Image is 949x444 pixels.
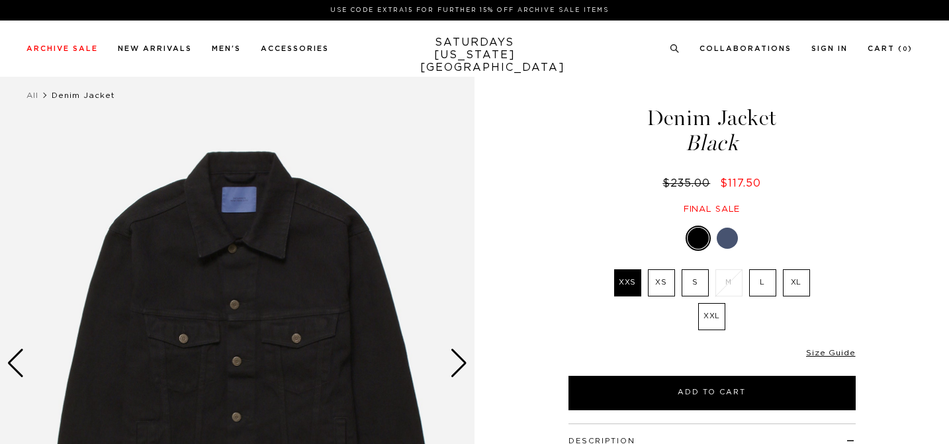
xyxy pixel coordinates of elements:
[118,45,192,52] a: New Arrivals
[698,303,725,330] label: XXL
[868,45,913,52] a: Cart (0)
[450,349,468,378] div: Next slide
[682,269,709,296] label: S
[212,45,241,52] a: Men's
[52,91,115,99] span: Denim Jacket
[26,45,98,52] a: Archive Sale
[806,349,855,357] a: Size Guide
[614,269,641,296] label: XXS
[26,91,38,99] a: All
[720,178,761,189] span: $117.50
[568,376,856,410] button: Add to Cart
[749,269,776,296] label: L
[811,45,848,52] a: Sign In
[566,204,858,215] div: Final sale
[32,5,907,15] p: Use Code EXTRA15 for Further 15% Off Archive Sale Items
[903,46,908,52] small: 0
[261,45,329,52] a: Accessories
[420,36,529,74] a: SATURDAYS[US_STATE][GEOGRAPHIC_DATA]
[700,45,791,52] a: Collaborations
[566,132,858,154] span: Black
[783,269,810,296] label: XL
[662,178,715,189] del: $235.00
[566,107,858,154] h1: Denim Jacket
[648,269,675,296] label: XS
[7,349,24,378] div: Previous slide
